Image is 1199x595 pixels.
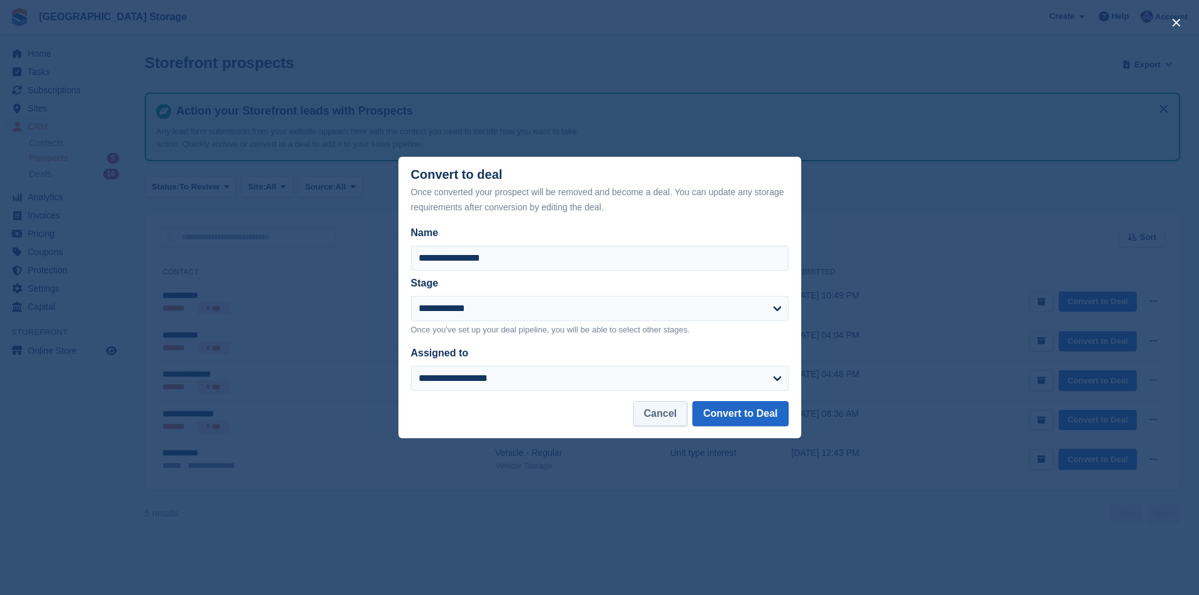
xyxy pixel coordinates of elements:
button: Convert to Deal [692,401,788,426]
p: Once you've set up your deal pipeline, you will be able to select other stages. [411,324,789,336]
label: Assigned to [411,348,469,358]
button: Cancel [633,401,687,426]
label: Stage [411,278,439,288]
label: Name [411,225,789,241]
div: Once converted your prospect will be removed and become a deal. You can update any storage requir... [411,184,789,215]
div: Convert to deal [411,167,789,215]
button: close [1166,13,1186,33]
